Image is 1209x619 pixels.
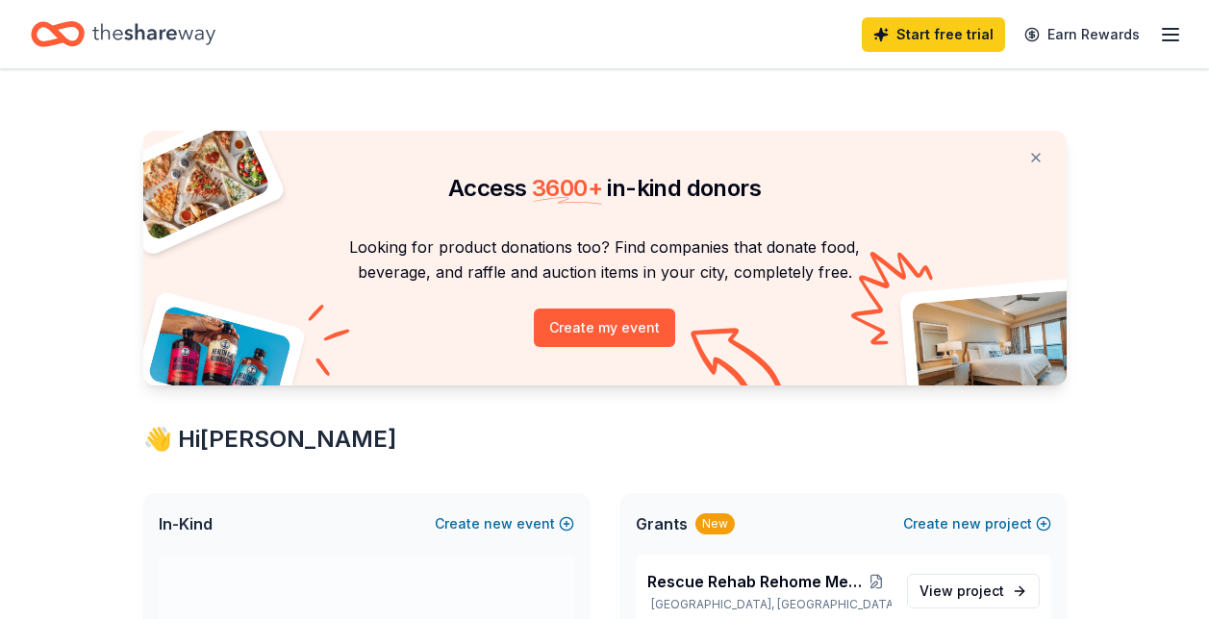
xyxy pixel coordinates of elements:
img: Pizza [121,119,271,242]
span: View [919,580,1004,603]
span: project [957,582,1004,599]
span: Rescue Rehab Rehome Medical Funds [647,570,863,593]
span: In-Kind [159,512,213,535]
span: Access in-kind donors [448,174,761,202]
button: Createnewproject [903,512,1051,535]
button: Create my event [534,309,675,347]
div: 👋 Hi [PERSON_NAME] [143,424,1067,455]
span: new [484,512,513,535]
div: New [695,513,735,534]
p: [GEOGRAPHIC_DATA], [GEOGRAPHIC_DATA] [647,597,892,612]
p: Looking for product donations too? Find companies that donate food, beverage, and raffle and auct... [166,235,1044,285]
span: Grants [636,512,688,535]
a: Earn Rewards [1013,17,1151,52]
a: Home [31,12,215,57]
a: Start free trial [862,17,1005,52]
button: Createnewevent [435,512,574,535]
span: 3600 + [532,174,602,202]
img: Curvy arrow [691,328,787,400]
span: new [952,512,981,535]
a: View project [907,574,1040,608]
